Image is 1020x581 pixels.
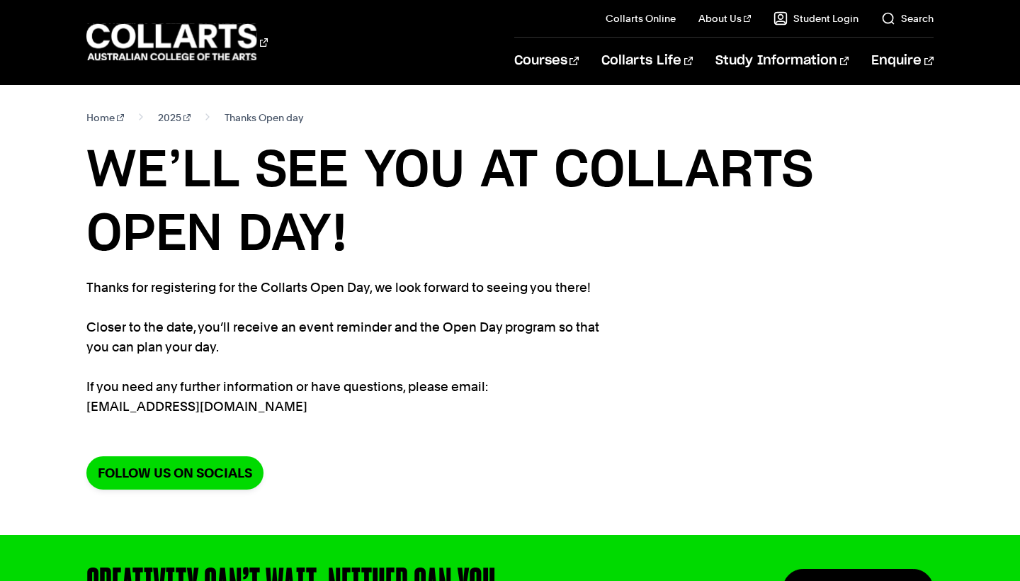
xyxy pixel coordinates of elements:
h1: WE’LL SEE YOU AT COLLARTS OPEN DAY! [86,139,933,266]
a: Enquire [871,38,933,84]
a: Follow us on socials [86,456,263,490]
a: Search [881,11,934,26]
p: Thanks for registering for the Collarts Open Day, we look forward to seeing you there! Closer to ... [86,278,603,417]
a: Collarts Online [606,11,676,26]
a: Student Login [773,11,858,26]
span: Thanks Open day [225,108,303,128]
a: About Us [698,11,751,26]
a: Study Information [715,38,849,84]
a: Collarts Life [601,38,693,84]
a: Courses [514,38,579,84]
a: Home [86,108,124,128]
a: 2025 [158,108,191,128]
div: Go to homepage [86,22,268,62]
